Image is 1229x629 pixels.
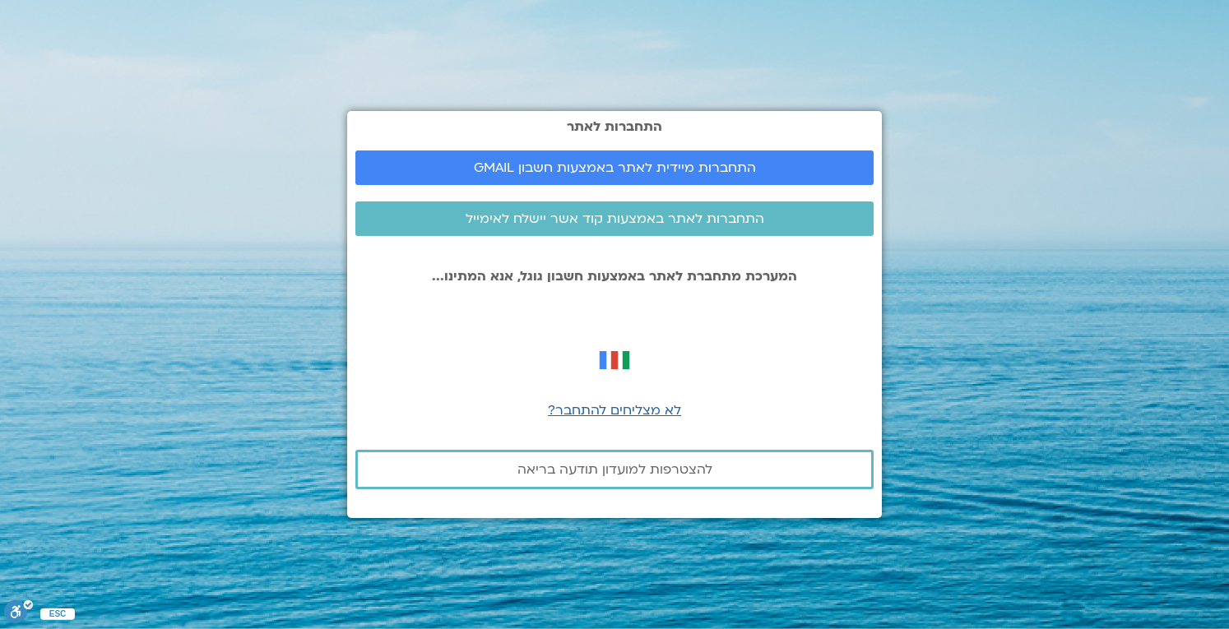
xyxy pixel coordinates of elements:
[355,269,874,284] p: המערכת מתחברת לאתר באמצעות חשבון גוגל, אנא המתינו...
[474,160,756,175] span: התחברות מיידית לאתר באמצעות חשבון GMAIL
[355,150,874,185] a: התחברות מיידית לאתר באמצעות חשבון GMAIL
[466,211,764,226] span: התחברות לאתר באמצעות קוד אשר יישלח לאימייל
[355,450,874,489] a: להצטרפות למועדון תודעה בריאה
[355,119,874,134] h2: התחברות לאתר
[355,201,874,236] a: התחברות לאתר באמצעות קוד אשר יישלח לאימייל
[517,462,712,477] span: להצטרפות למועדון תודעה בריאה
[548,401,681,419] a: לא מצליחים להתחבר?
